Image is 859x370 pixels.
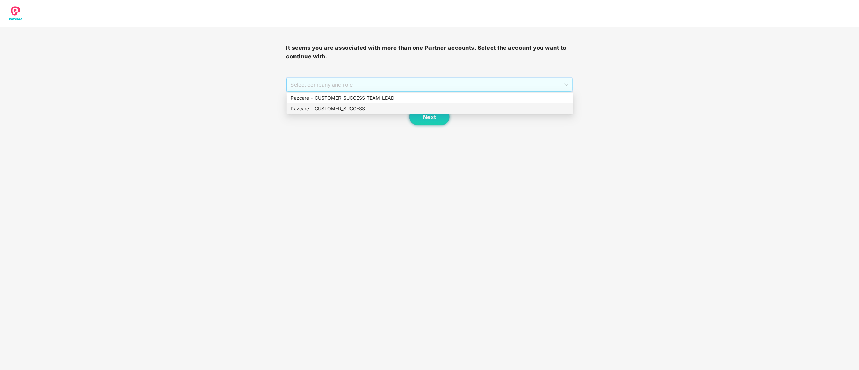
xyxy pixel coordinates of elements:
[409,108,450,125] button: Next
[291,78,569,91] span: Select company and role
[287,93,573,103] div: Pazcare - CUSTOMER_SUCCESS_TEAM_LEAD
[287,103,573,114] div: Pazcare - CUSTOMER_SUCCESS
[291,105,569,112] div: Pazcare - CUSTOMER_SUCCESS
[291,94,569,102] div: Pazcare - CUSTOMER_SUCCESS_TEAM_LEAD
[423,114,436,120] span: Next
[286,44,573,61] h3: It seems you are associated with more than one Partner accounts. Select the account you want to c...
